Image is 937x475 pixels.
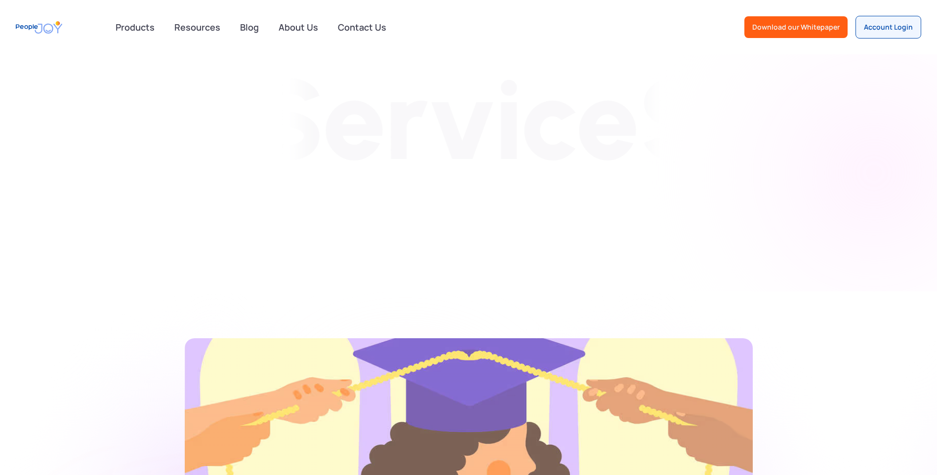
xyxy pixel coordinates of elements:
[16,16,62,39] a: home
[234,16,265,38] a: Blog
[744,16,848,38] a: Download our Whitepaper
[110,17,161,37] div: Products
[752,22,840,32] div: Download our Whitepaper
[332,16,392,38] a: Contact Us
[168,16,226,38] a: Resources
[273,16,324,38] a: About Us
[864,22,913,32] div: Account Login
[856,16,921,39] a: Account Login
